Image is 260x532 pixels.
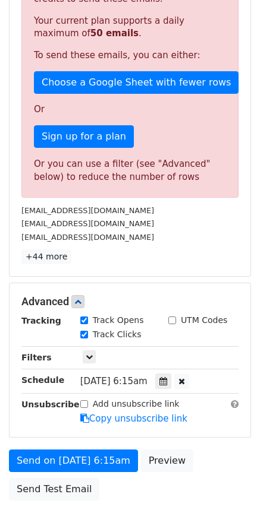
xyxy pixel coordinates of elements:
a: Choose a Google Sheet with fewer rows [34,71,239,94]
div: Widget de chat [201,475,260,532]
small: [EMAIL_ADDRESS][DOMAIN_NAME] [21,219,154,228]
small: [EMAIL_ADDRESS][DOMAIN_NAME] [21,206,154,215]
a: Preview [141,449,193,472]
a: Copy unsubscribe link [80,413,187,424]
p: Or [34,103,226,116]
label: Track Opens [93,314,144,327]
span: [DATE] 6:15am [80,376,148,387]
small: [EMAIL_ADDRESS][DOMAIN_NAME] [21,233,154,242]
a: Send on [DATE] 6:15am [9,449,138,472]
div: Or you can use a filter (see "Advanced" below) to reduce the number of rows [34,157,226,184]
h5: Advanced [21,295,239,308]
a: Send Test Email [9,478,99,501]
label: Track Clicks [93,328,142,341]
strong: Schedule [21,375,64,385]
p: To send these emails, you can either: [34,49,226,62]
p: Your current plan supports a daily maximum of . [34,15,226,40]
a: +44 more [21,249,71,264]
label: Add unsubscribe link [93,398,180,410]
label: UTM Codes [181,314,227,327]
strong: Unsubscribe [21,400,80,409]
a: Sign up for a plan [34,125,134,148]
strong: Filters [21,353,52,362]
strong: Tracking [21,316,61,325]
strong: 50 emails [90,28,139,39]
iframe: Chat Widget [201,475,260,532]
